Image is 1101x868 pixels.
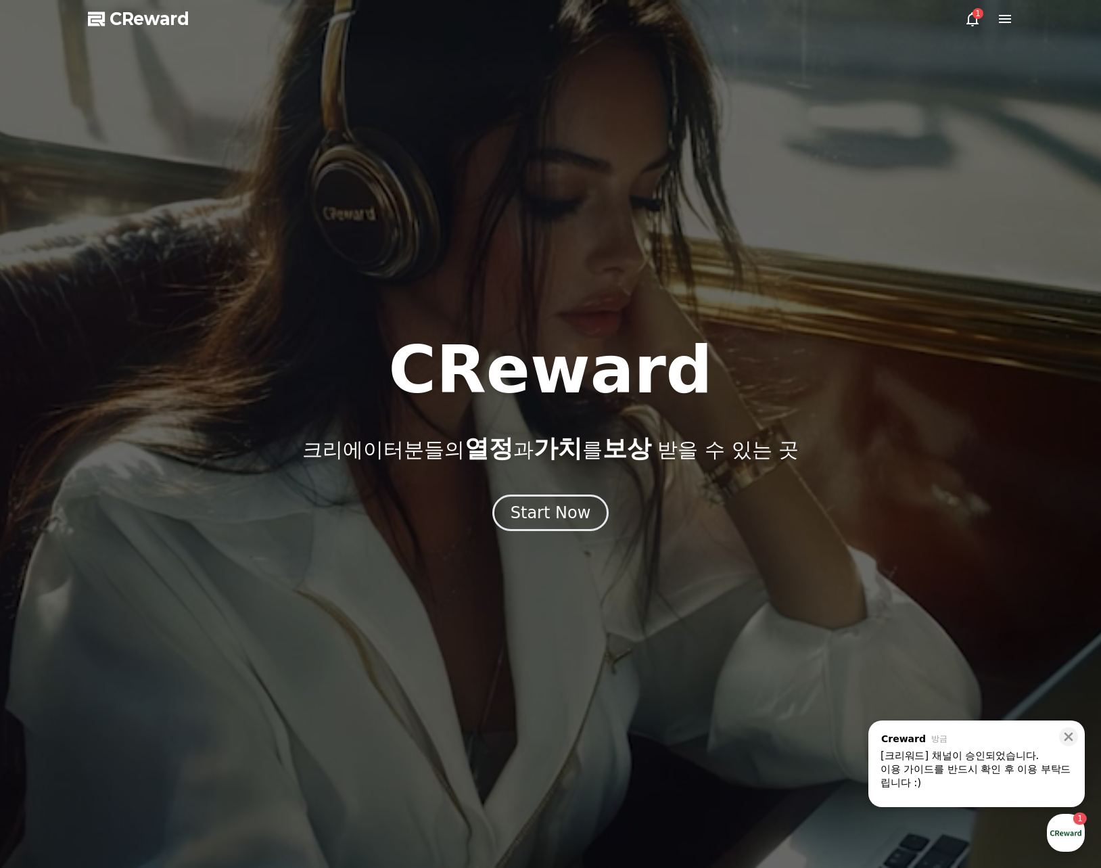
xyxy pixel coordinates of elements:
[964,11,981,27] a: 1
[465,434,513,462] span: 열정
[973,8,983,19] div: 1
[492,495,609,531] button: Start Now
[603,434,651,462] span: 보상
[110,8,189,30] span: CReward
[511,502,591,524] div: Start Now
[302,435,799,462] p: 크리에이터분들의 과 를 받을 수 있는 곳
[88,8,189,30] a: CReward
[388,338,712,403] h1: CReward
[534,434,582,462] span: 가치
[492,508,609,521] a: Start Now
